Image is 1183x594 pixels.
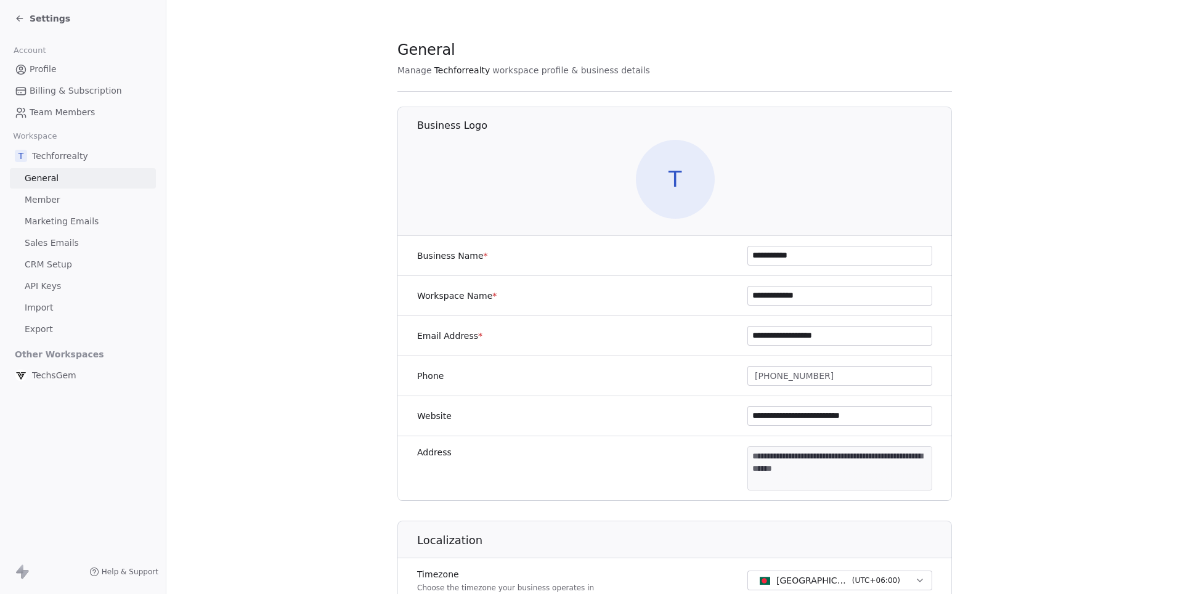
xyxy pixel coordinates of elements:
[15,369,27,381] img: Untitled%20design.png
[25,193,60,206] span: Member
[417,370,444,382] label: Phone
[89,567,158,577] a: Help & Support
[417,250,488,262] label: Business Name
[30,63,57,76] span: Profile
[30,106,95,119] span: Team Members
[10,211,156,232] a: Marketing Emails
[25,301,53,314] span: Import
[10,168,156,189] a: General
[417,533,953,548] h1: Localization
[25,280,61,293] span: API Keys
[25,258,72,271] span: CRM Setup
[10,319,156,340] a: Export
[417,568,594,580] label: Timezone
[30,12,70,25] span: Settings
[776,574,847,587] span: [GEOGRAPHIC_DATA] - BST
[10,59,156,79] a: Profile
[10,344,109,364] span: Other Workspaces
[417,583,594,593] p: Choose the timezone your business operates in
[755,370,834,383] span: [PHONE_NUMBER]
[10,254,156,275] a: CRM Setup
[417,446,452,458] label: Address
[10,233,156,253] a: Sales Emails
[15,12,70,25] a: Settings
[25,215,99,228] span: Marketing Emails
[397,41,455,59] span: General
[102,567,158,577] span: Help & Support
[32,150,88,162] span: Techforrealty
[747,366,932,386] button: [PHONE_NUMBER]
[10,102,156,123] a: Team Members
[10,298,156,318] a: Import
[417,410,452,422] label: Website
[747,571,932,590] button: [GEOGRAPHIC_DATA] - BST(UTC+06:00)
[8,41,51,60] span: Account
[8,127,62,145] span: Workspace
[25,323,53,336] span: Export
[30,84,122,97] span: Billing & Subscription
[852,575,900,586] span: ( UTC+06:00 )
[25,172,59,185] span: General
[25,237,79,250] span: Sales Emails
[10,276,156,296] a: API Keys
[10,81,156,101] a: Billing & Subscription
[434,64,490,76] span: Techforrealty
[417,290,497,302] label: Workspace Name
[636,140,715,219] span: T
[492,64,650,76] span: workspace profile & business details
[32,369,76,381] span: TechsGem
[417,330,482,342] label: Email Address
[10,190,156,210] a: Member
[397,64,432,76] span: Manage
[417,119,953,132] h1: Business Logo
[15,150,27,162] span: T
